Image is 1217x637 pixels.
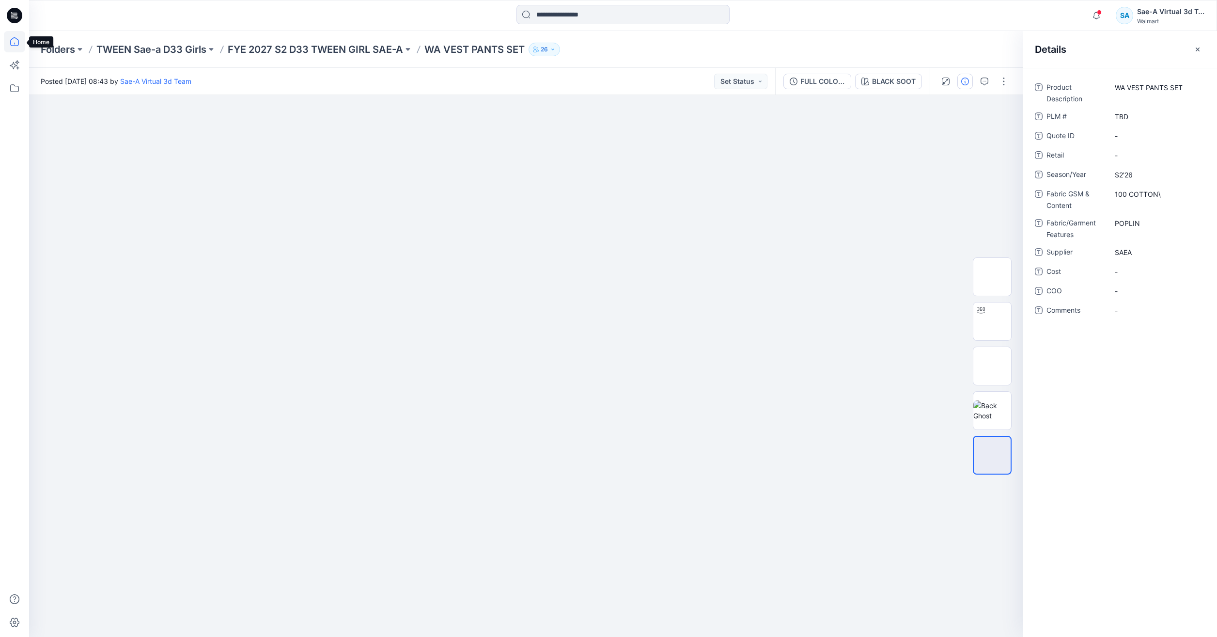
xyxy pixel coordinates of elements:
span: - [1115,150,1199,160]
span: S2'26 [1115,170,1199,180]
span: Posted [DATE] 08:43 by [41,76,191,86]
button: FULL COLORWAYS [783,74,851,89]
a: FYE 2027 S2 D33 TWEEN GIRL SAE-A [228,43,403,56]
a: Sae-A Virtual 3d Team [120,77,191,85]
button: BLACK SOOT [855,74,922,89]
span: Supplier [1046,246,1105,260]
span: 100 COTTON\ [1115,189,1199,199]
span: TBD [1115,111,1199,122]
span: COO [1046,285,1105,299]
span: - [1115,131,1199,141]
button: 26 [529,43,560,56]
span: PLM # [1046,111,1105,124]
span: - [1115,267,1199,277]
span: WA VEST PANTS SET [1115,82,1199,93]
div: BLACK SOOT [872,76,916,87]
span: Retail [1046,149,1105,163]
img: Turn Table s/ Avatar [973,306,1011,337]
span: Product Description [1046,81,1105,105]
a: Folders [41,43,75,56]
span: Quote ID [1046,130,1105,143]
h2: Details [1035,44,1066,55]
span: Cost [1046,266,1105,279]
span: Season/Year [1046,169,1105,182]
div: Sae-A Virtual 3d Team [1137,6,1205,17]
span: - [1115,286,1199,296]
span: Fabric/Garment Features [1046,217,1105,240]
span: SAEA [1115,247,1199,257]
img: Back Ghost [973,400,1011,421]
button: Details [957,74,973,89]
span: Fabric GSM & Content [1046,188,1105,211]
p: WA VEST PANTS SET [424,43,525,56]
span: - [1115,305,1199,316]
span: Comments [1046,304,1105,318]
div: FULL COLORWAYS [800,76,845,87]
p: 26 [541,44,548,55]
a: TWEEN Sae-a D33 Girls [96,43,206,56]
div: Walmart [1137,17,1205,25]
span: POPLIN [1115,218,1199,228]
div: SA [1116,7,1133,24]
